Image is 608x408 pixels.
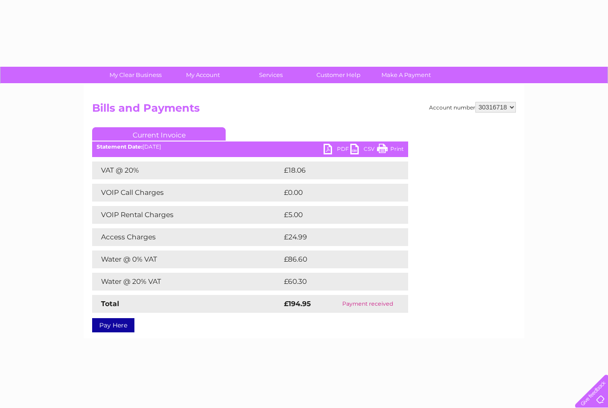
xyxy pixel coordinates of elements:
a: Pay Here [92,318,134,332]
td: VOIP Call Charges [92,184,282,202]
a: Services [234,67,308,83]
td: £5.00 [282,206,388,224]
a: Make A Payment [369,67,443,83]
td: Payment received [327,295,408,313]
td: £60.30 [282,273,390,291]
a: My Clear Business [99,67,172,83]
h2: Bills and Payments [92,102,516,119]
td: £18.06 [282,162,390,179]
td: Water @ 0% VAT [92,250,282,268]
a: Current Invoice [92,127,226,141]
td: £86.60 [282,250,391,268]
div: Account number [429,102,516,113]
td: £0.00 [282,184,388,202]
strong: Total [101,299,119,308]
td: VAT @ 20% [92,162,282,179]
td: Access Charges [92,228,282,246]
td: Water @ 20% VAT [92,273,282,291]
a: PDF [324,144,350,157]
a: Customer Help [302,67,375,83]
a: Print [377,144,404,157]
a: My Account [166,67,240,83]
strong: £194.95 [284,299,311,308]
a: CSV [350,144,377,157]
b: Statement Date: [97,143,142,150]
td: VOIP Rental Charges [92,206,282,224]
td: £24.99 [282,228,391,246]
div: [DATE] [92,144,408,150]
